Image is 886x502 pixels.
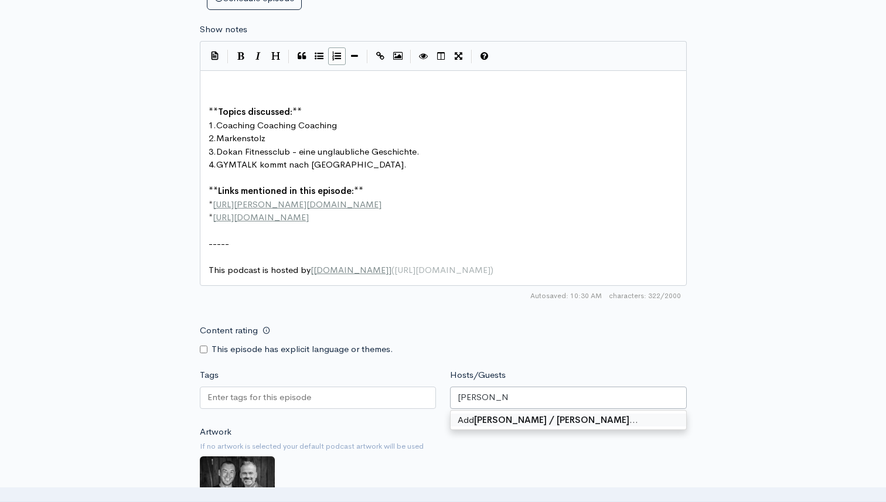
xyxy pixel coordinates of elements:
[609,291,681,301] span: 322/2000
[490,264,493,275] span: )
[451,414,686,427] div: Add …
[212,343,393,356] label: This episode has explicit language or themes.
[311,47,328,65] button: Generic List
[200,319,258,343] label: Content rating
[207,391,313,404] input: Enter tags for this episode
[389,47,407,65] button: Insert Image
[346,47,363,65] button: Insert Horizontal Line
[213,211,309,223] span: [URL][DOMAIN_NAME]
[372,47,389,65] button: Create Link
[250,47,267,65] button: Italic
[450,47,468,65] button: Toggle Fullscreen
[209,132,216,144] span: 2.
[311,264,313,275] span: [
[328,47,346,65] button: Numbered List
[232,47,250,65] button: Bold
[209,159,216,170] span: 4.
[394,264,490,275] span: [URL][DOMAIN_NAME]
[206,47,224,64] button: Insert Show Notes Template
[267,47,285,65] button: Heading
[218,185,354,196] span: Links mentioned in this episode:
[313,264,389,275] span: [DOMAIN_NAME]
[367,50,368,63] i: |
[216,159,407,170] span: GYMTALK kommt nach [GEOGRAPHIC_DATA].
[200,23,247,36] label: Show notes
[288,50,289,63] i: |
[530,291,602,301] span: Autosaved: 10:30 AM
[213,199,381,210] span: [URL][PERSON_NAME][DOMAIN_NAME]
[389,264,391,275] span: ]
[218,106,292,117] span: Topics discussed:
[458,391,508,404] input: Enter the names of the people that appeared on this episode
[209,119,216,131] span: 1.
[200,425,231,439] label: Artwork
[410,50,411,63] i: |
[209,146,216,157] span: 3.
[391,264,394,275] span: (
[200,368,219,382] label: Tags
[216,119,337,131] span: Coaching Coaching Coaching
[474,414,629,425] strong: [PERSON_NAME] / [PERSON_NAME]
[227,50,229,63] i: |
[293,47,311,65] button: Quote
[471,50,472,63] i: |
[209,238,229,249] span: -----
[432,47,450,65] button: Toggle Side by Side
[450,368,506,382] label: Hosts/Guests
[476,47,493,65] button: Markdown Guide
[216,146,420,157] span: Dokan Fitnessclub - eine unglaubliche Geschichte.
[415,47,432,65] button: Toggle Preview
[216,132,265,144] span: Markenstolz
[200,440,687,452] small: If no artwork is selected your default podcast artwork will be used
[209,264,493,275] span: This podcast is hosted by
